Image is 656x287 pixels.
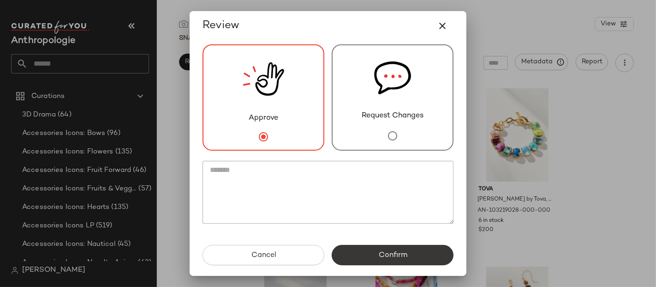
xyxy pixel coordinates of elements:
[203,245,324,265] button: Cancel
[203,18,239,33] span: Review
[362,110,423,122] span: Request Changes
[374,45,411,110] img: svg%3e
[249,113,278,124] span: Approve
[250,251,276,260] span: Cancel
[378,251,407,260] span: Confirm
[243,45,284,113] img: review_new_snapshot.RGmwQ69l.svg
[332,245,453,265] button: Confirm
